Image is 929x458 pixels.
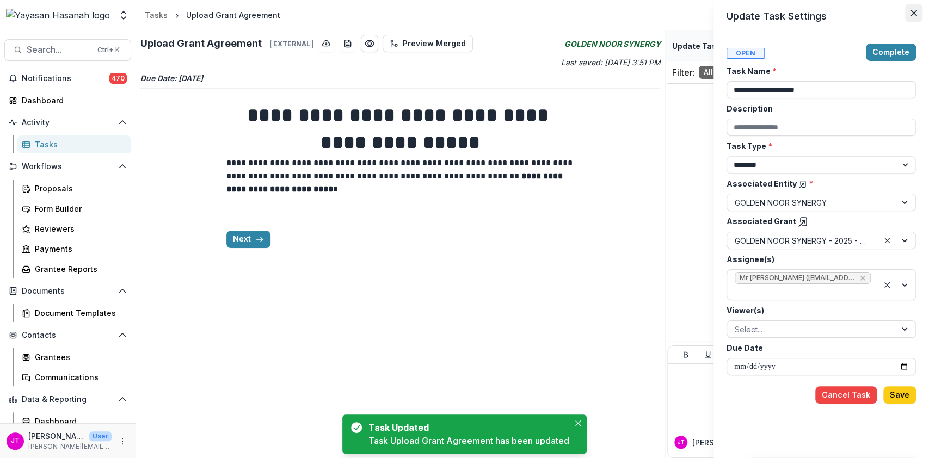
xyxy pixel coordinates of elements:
[727,48,765,59] span: Open
[881,234,894,247] div: Clear selected options
[727,178,909,189] label: Associated Entity
[727,140,909,152] label: Task Type
[727,65,909,77] label: Task Name
[815,386,877,404] button: Cancel Task
[727,342,909,354] label: Due Date
[727,305,909,316] label: Viewer(s)
[905,4,922,22] button: Close
[740,274,855,282] span: Mr [PERSON_NAME] ([EMAIL_ADDRESS][DOMAIN_NAME])
[571,417,585,430] button: Close
[883,386,916,404] button: Save
[881,278,894,292] div: Clear selected options
[368,421,565,434] div: Task Updated
[368,434,569,447] div: Task Upload Grant Agreement has been updated
[727,253,909,265] label: Assignee(s)
[866,44,916,61] button: Complete
[727,103,909,114] label: Description
[858,273,867,283] div: Remove Mr Dastan (azezgroup@gmail.com)
[727,215,909,227] label: Associated Grant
